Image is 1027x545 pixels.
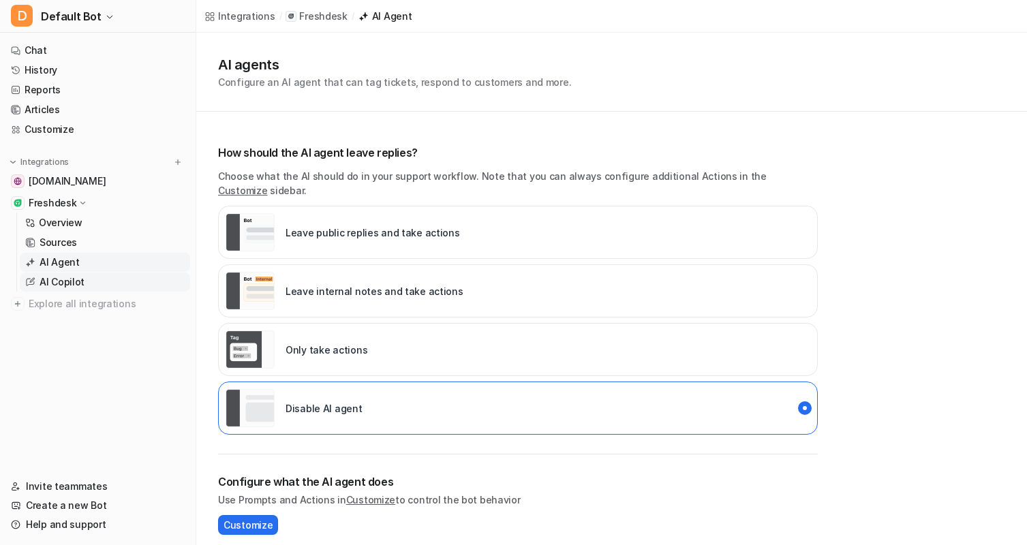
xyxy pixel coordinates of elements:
[29,293,185,315] span: Explore all integrations
[5,172,190,191] a: handbuch.disponic.de[DOMAIN_NAME]
[218,54,571,75] h1: AI agents
[14,177,22,185] img: handbuch.disponic.de
[5,294,190,313] a: Explore all integrations
[372,9,412,23] div: AI Agent
[286,343,367,357] p: Only take actions
[352,10,354,22] span: /
[5,515,190,534] a: Help and support
[218,493,818,507] p: Use Prompts and Actions in to control the bot behavior
[279,10,282,22] span: /
[226,272,275,310] img: Leave internal notes and take actions
[11,5,33,27] span: D
[5,477,190,496] a: Invite teammates
[218,185,267,196] a: Customize
[5,496,190,515] a: Create a new Bot
[40,236,77,249] p: Sources
[218,381,818,435] div: paused::disabled
[218,144,818,161] p: How should the AI agent leave replies?
[5,61,190,80] a: History
[29,196,76,210] p: Freshdesk
[224,518,273,532] span: Customize
[218,473,818,490] h2: Configure what the AI agent does
[286,401,363,416] p: Disable AI agent
[286,284,463,298] p: Leave internal notes and take actions
[29,174,106,188] span: [DOMAIN_NAME]
[226,389,275,427] img: Disable AI agent
[358,9,412,23] a: AI Agent
[39,216,82,230] p: Overview
[218,515,278,535] button: Customize
[286,225,460,240] p: Leave public replies and take actions
[8,157,18,167] img: expand menu
[5,120,190,139] a: Customize
[218,75,571,89] p: Configure an AI agent that can tag tickets, respond to customers and more.
[5,155,73,169] button: Integrations
[218,9,275,23] div: Integrations
[20,272,190,292] a: AI Copilot
[20,253,190,272] a: AI Agent
[5,80,190,99] a: Reports
[40,275,85,289] p: AI Copilot
[346,494,395,505] a: Customize
[40,255,80,269] p: AI Agent
[218,323,818,376] div: live::disabled
[5,41,190,60] a: Chat
[20,213,190,232] a: Overview
[20,233,190,252] a: Sources
[226,213,275,251] img: Leave public replies and take actions
[218,264,818,317] div: live::internal_reply
[286,10,347,23] a: Freshdesk
[20,157,69,168] p: Integrations
[41,7,102,26] span: Default Bot
[218,169,818,198] p: Choose what the AI should do in your support workflow. Note that you can always configure additio...
[299,10,347,23] p: Freshdesk
[14,199,22,207] img: Freshdesk
[5,100,190,119] a: Articles
[173,157,183,167] img: menu_add.svg
[11,297,25,311] img: explore all integrations
[218,206,818,259] div: live::external_reply
[226,330,275,369] img: Only take actions
[204,9,275,23] a: Integrations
